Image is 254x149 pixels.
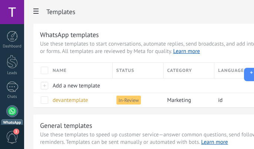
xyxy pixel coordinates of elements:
a: Learn more [173,48,200,55]
div: Dashboard [1,44,23,49]
span: Add a new template [53,82,100,89]
div: Name [49,63,112,78]
span: devantemplate [53,97,88,104]
div: Status [113,63,163,78]
span: id [218,97,222,104]
span: 3 [13,129,19,135]
span: marketing [167,97,191,104]
div: Chats [1,95,23,99]
div: WhatsApp [1,119,23,126]
div: In-Review [113,93,160,107]
div: Category [164,63,214,78]
div: marketing [164,93,211,107]
span: In-Review [116,96,141,105]
a: Learn more [201,139,228,146]
div: Leads [1,71,23,76]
